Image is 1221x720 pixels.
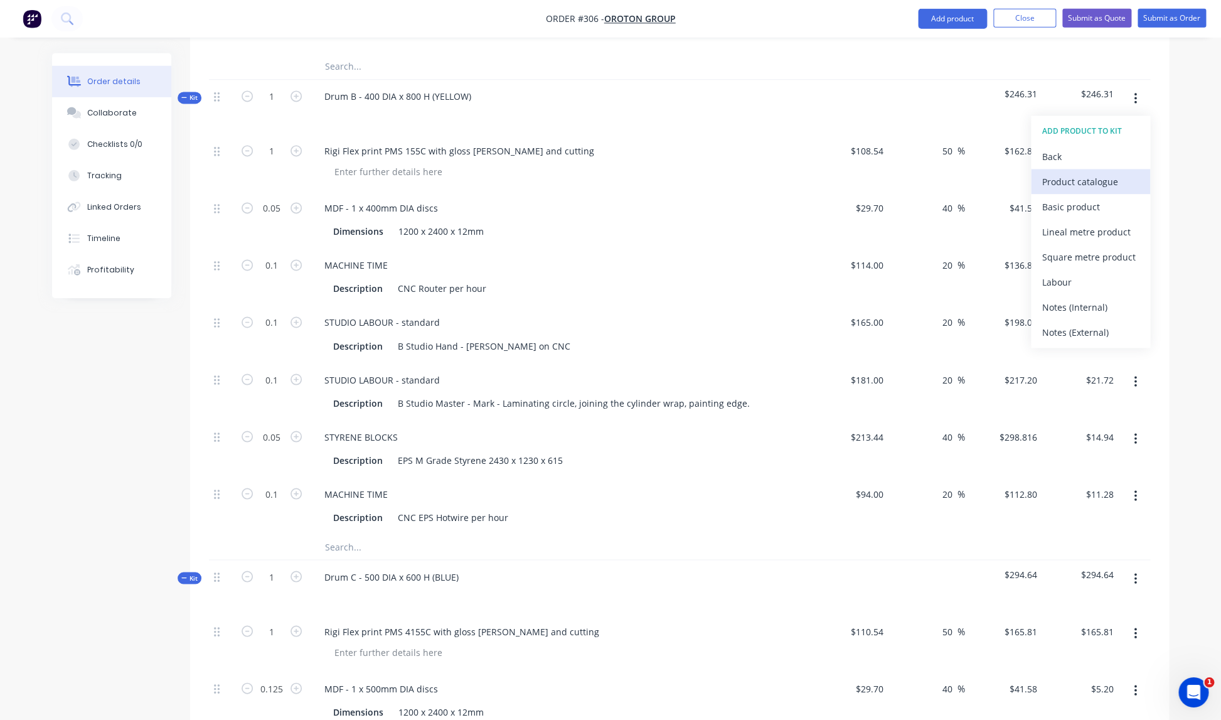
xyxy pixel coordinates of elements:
div: Drum C - 500 DIA x 600 H (BLUE) [314,568,469,586]
span: Order #306 - [546,13,604,25]
div: Linked Orders [87,201,141,213]
span: $294.64 [1047,568,1114,581]
span: $246.31 [970,88,1037,101]
div: Description [328,394,388,412]
div: MDF - 1 x 500mm DIA discs [314,680,448,698]
button: Linked Orders [52,191,171,223]
span: Kit [181,574,198,583]
div: Product catalogue [1042,173,1139,191]
span: % [957,259,965,273]
button: Add product [918,9,987,29]
div: B Studio Hand - [PERSON_NAME] on CNC [393,337,575,355]
div: Rigi Flex print PMS 4155C with gloss [PERSON_NAME] and cutting [314,623,609,641]
div: Drum B - 400 DIA x 800 H (YELLOW) [314,88,481,106]
span: 1 [1204,677,1214,687]
span: $246.31 [1047,88,1114,101]
div: STUDIO LABOUR - standard [314,371,450,389]
div: CNC EPS Hotwire per hour [393,508,513,527]
div: Profitability [87,264,134,276]
div: Rigi Flex print PMS 155C with gloss [PERSON_NAME] and cutting [314,142,604,161]
div: CNC Router per hour [393,280,491,298]
div: MDF - 1 x 400mm DIA discs [314,200,448,218]
div: Notes (External) [1042,324,1139,342]
div: ADD PRODUCT TO KIT [1042,124,1139,140]
span: % [957,682,965,696]
div: Timeline [87,233,120,244]
div: Notes (Internal) [1042,299,1139,317]
input: Search... [324,535,575,560]
button: Tracking [52,160,171,191]
div: Description [328,508,388,527]
div: Order details [87,76,141,87]
div: Back [1042,148,1139,166]
button: Submit as Quote [1062,9,1131,28]
span: % [957,625,965,639]
div: MACHINE TIME [314,257,398,275]
span: % [957,373,965,387]
div: B Studio Master - Mark - Laminating circle, joining the cylinder wrap, painting edge. [393,394,755,412]
div: EPS M Grade Styrene 2430 x 1230 x 615 [393,451,568,470]
div: Tracking [87,170,122,181]
div: Square metre product [1042,249,1139,267]
span: % [957,487,965,502]
span: % [957,430,965,444]
span: $294.64 [970,568,1037,581]
div: STUDIO LABOUR - standard [314,314,450,332]
div: Basic product [1042,198,1139,217]
div: Labour [1042,274,1139,292]
span: Kit [181,94,198,103]
img: Factory [23,9,41,28]
div: Dimensions [328,223,388,241]
div: Lineal metre product [1042,223,1139,242]
button: Close [993,9,1056,28]
div: Collaborate [87,107,137,119]
span: % [957,201,965,216]
a: Oroton Group [604,13,676,25]
div: Description [328,280,388,298]
div: Checklists 0/0 [87,139,142,150]
button: Collaborate [52,97,171,129]
button: Profitability [52,254,171,286]
div: Description [328,451,388,470]
span: % [957,316,965,330]
button: Submit as Order [1138,9,1206,28]
span: % [957,144,965,159]
div: STYRENE BLOCKS [314,428,408,446]
button: Order details [52,66,171,97]
div: MACHINE TIME [314,485,398,503]
iframe: Intercom live chat [1178,677,1208,707]
input: Search... [324,55,575,80]
button: Kit [178,572,201,584]
div: 1200 x 2400 x 12mm [393,223,489,241]
div: Description [328,337,388,355]
button: Checklists 0/0 [52,129,171,160]
button: Timeline [52,223,171,254]
button: Kit [178,92,201,104]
